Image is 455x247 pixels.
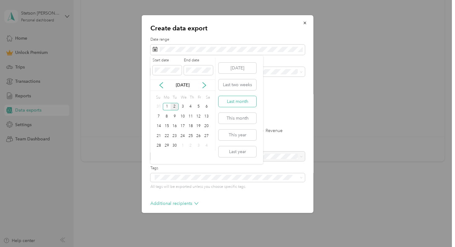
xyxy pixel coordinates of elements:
div: 17 [179,122,187,130]
button: This year [219,130,256,140]
div: 4 [187,103,195,111]
div: 10 [179,112,187,120]
div: 23 [171,132,179,140]
p: Additional recipients [150,200,198,207]
div: Su [155,93,161,102]
div: Mo [163,93,170,102]
div: 18 [187,122,195,130]
label: Tags [150,165,305,171]
div: Th [189,93,195,102]
button: Last two weeks [219,79,256,90]
div: 13 [202,112,210,120]
div: 28 [155,142,163,150]
div: 24 [179,132,187,140]
div: 3 [179,103,187,111]
div: 8 [163,112,171,120]
div: 22 [163,132,171,140]
div: 16 [171,122,179,130]
p: All tags will be exported unless you choose specific tags. [150,184,305,190]
label: End date [184,58,213,63]
div: 2 [187,142,195,150]
div: 6 [202,103,210,111]
div: 4 [202,142,210,150]
div: 2 [171,103,179,111]
div: 20 [202,122,210,130]
div: 19 [195,122,203,130]
p: Create data export [150,24,305,33]
button: Last year [219,146,256,157]
iframe: Everlance-gr Chat Button Frame [420,212,455,247]
div: 7 [155,112,163,120]
div: 30 [171,142,179,150]
div: 27 [202,132,210,140]
div: Fr [197,93,202,102]
div: 21 [155,132,163,140]
div: 15 [163,122,171,130]
div: 11 [187,112,195,120]
div: 1 [179,142,187,150]
p: [DATE] [170,82,196,88]
div: 29 [163,142,171,150]
div: 26 [195,132,203,140]
div: 12 [195,112,203,120]
div: 5 [195,103,203,111]
div: 3 [195,142,203,150]
div: 1 [163,103,171,111]
div: 9 [171,112,179,120]
label: Date range [150,37,305,42]
div: 14 [155,122,163,130]
div: Tu [171,93,177,102]
button: [DATE] [219,63,256,73]
div: 25 [187,132,195,140]
label: Start date [153,58,182,63]
div: 31 [155,103,163,111]
div: Sa [205,93,210,102]
button: Last month [219,96,256,107]
div: We [180,93,187,102]
button: This month [219,113,256,124]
